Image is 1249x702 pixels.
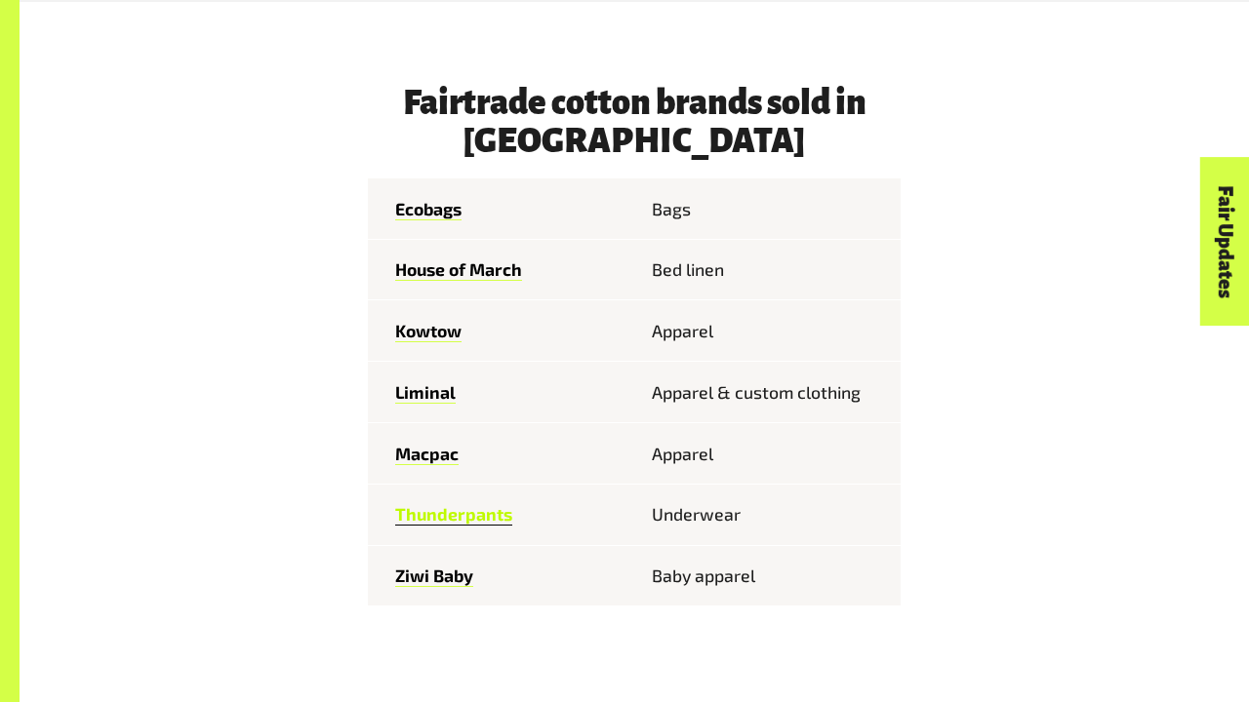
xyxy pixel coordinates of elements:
td: Bed linen [634,239,901,300]
td: Apparel & custom clothing [634,362,901,423]
a: Macpac [395,443,459,465]
td: Apparel [634,300,901,362]
a: Liminal [395,381,456,404]
td: Apparel [634,423,901,485]
td: Underwear [634,484,901,545]
h3: Fairtrade cotton brands sold in [GEOGRAPHIC_DATA] [368,85,901,160]
td: Bags [634,178,901,239]
a: Thunderpants [395,503,512,526]
a: House of March [395,258,522,281]
td: Baby apparel [634,545,901,606]
a: Ziwi Baby [395,565,473,587]
a: Kowtow [395,320,462,342]
a: Ecobags [395,198,462,220]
